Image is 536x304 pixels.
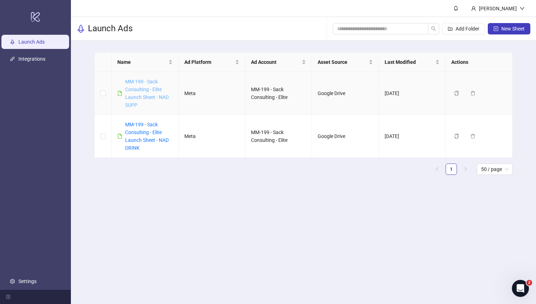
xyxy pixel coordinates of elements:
[460,164,471,175] li: Next Page
[446,164,457,175] a: 1
[476,5,520,12] div: [PERSON_NAME]
[18,56,45,62] a: Integrations
[385,58,434,66] span: Last Modified
[318,58,367,66] span: Asset Source
[477,164,513,175] div: Page Size
[18,39,45,45] a: Launch Ads
[312,52,379,72] th: Asset Source
[526,280,532,286] span: 2
[431,164,443,175] li: Previous Page
[18,278,37,284] a: Settings
[117,134,122,139] span: file
[470,91,475,96] span: delete
[312,72,379,115] td: Google Drive
[117,58,167,66] span: Name
[245,72,312,115] td: MM-199 - Sack Consulting - Elite
[454,134,459,139] span: copy
[125,79,169,108] a: MM-199 - Sack Consulting - Elite Launch Sheet - NAD SUPP
[470,134,475,139] span: delete
[446,52,512,72] th: Actions
[453,6,458,11] span: bell
[179,72,245,115] td: Meta
[456,26,479,32] span: Add Folder
[312,115,379,158] td: Google Drive
[471,6,476,11] span: user
[125,122,169,151] a: MM-199 - Sack Consulting - Elite Launch Sheet - NAD DRINK
[501,26,525,32] span: New Sheet
[379,52,446,72] th: Last Modified
[431,26,436,31] span: search
[488,23,530,34] button: New Sheet
[6,294,11,299] span: menu-fold
[184,58,234,66] span: Ad Platform
[117,91,122,96] span: file
[446,164,457,175] li: 1
[379,115,446,158] td: [DATE]
[481,164,508,175] span: 50 / page
[245,52,312,72] th: Ad Account
[77,24,85,33] span: rocket
[251,58,300,66] span: Ad Account
[245,115,312,158] td: MM-199 - Sack Consulting - Elite
[88,23,133,34] h3: Launch Ads
[460,164,471,175] button: right
[463,167,468,171] span: right
[442,23,485,34] button: Add Folder
[431,164,443,175] button: left
[493,26,498,31] span: plus-square
[179,115,245,158] td: Meta
[112,52,178,72] th: Name
[454,91,459,96] span: copy
[379,72,446,115] td: [DATE]
[179,52,245,72] th: Ad Platform
[512,280,529,297] iframe: Intercom live chat
[520,6,525,11] span: down
[435,167,439,171] span: left
[448,26,453,31] span: folder-add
